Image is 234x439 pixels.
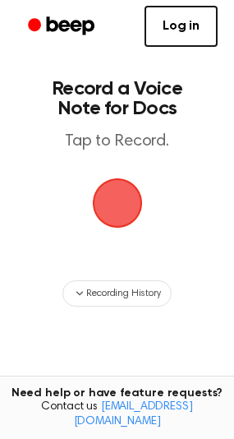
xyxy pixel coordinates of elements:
[10,400,224,429] span: Contact us
[86,286,160,301] span: Recording History
[74,401,193,427] a: [EMAIL_ADDRESS][DOMAIN_NAME]
[93,178,142,228] button: Beep Logo
[145,6,218,47] a: Log in
[30,79,204,118] h1: Record a Voice Note for Docs
[62,280,171,307] button: Recording History
[30,132,204,152] p: Tap to Record.
[16,11,109,43] a: Beep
